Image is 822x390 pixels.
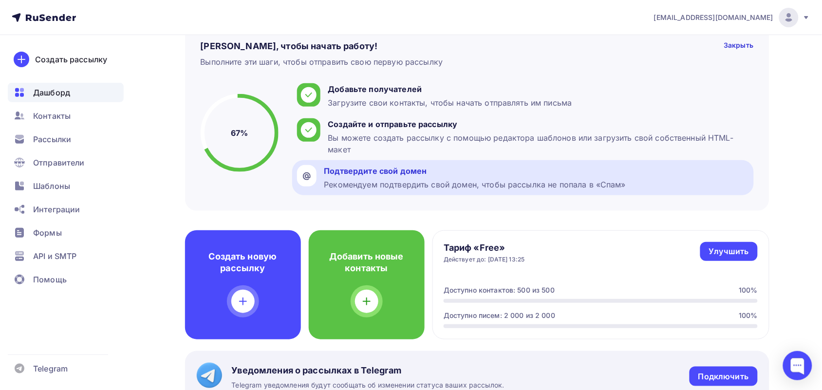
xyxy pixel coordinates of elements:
a: [EMAIL_ADDRESS][DOMAIN_NAME] [654,8,810,27]
h5: 67% [231,127,248,139]
span: Помощь [33,274,67,285]
div: Закрыть [724,40,754,52]
div: Подключить [698,371,748,382]
span: API и SMTP [33,250,76,262]
a: Контакты [8,106,124,126]
span: [EMAIL_ADDRESS][DOMAIN_NAME] [654,13,773,22]
span: Отправители [33,157,85,168]
span: Telegram [33,363,68,374]
div: Создать рассылку [35,54,107,65]
span: Telegram уведомления будут сообщать об изменении статуса ваших рассылок. [232,380,504,390]
a: Формы [8,223,124,242]
a: Отправители [8,153,124,172]
div: 100% [739,285,758,295]
span: Интеграции [33,204,80,215]
div: Создайте и отправьте рассылку [328,118,749,130]
span: Дашборд [33,87,70,98]
a: Рассылки [8,130,124,149]
span: Шаблоны [33,180,70,192]
span: Формы [33,227,62,239]
a: Дашборд [8,83,124,102]
span: Рассылки [33,133,71,145]
span: Контакты [33,110,71,122]
h4: Добавить новые контакты [324,251,409,274]
div: 100% [739,311,758,320]
div: Вы можете создать рассылку с помощью редактора шаблонов или загрузить свой собственный HTML-макет [328,132,749,155]
div: Выполните эти шаги, чтобы отправить свою первую рассылку [201,56,443,68]
h4: Создать новую рассылку [201,251,285,274]
div: Подтвердите свой домен [324,165,626,177]
div: Действует до: [DATE] 13:25 [444,256,525,263]
a: Шаблоны [8,176,124,196]
span: Уведомления о рассылках в Telegram [232,365,504,376]
div: Рекомендуем подтвердить свой домен, чтобы рассылка не попала в «Спам» [324,179,626,190]
div: Доступно писем: 2 000 из 2 000 [444,311,555,320]
div: Улучшить [709,246,749,257]
h4: [PERSON_NAME], чтобы начать работу! [201,40,378,52]
div: Загрузите свои контакты, чтобы начать отправлять им письма [328,97,572,109]
div: Добавьте получателей [328,83,572,95]
div: Доступно контактов: 500 из 500 [444,285,555,295]
h4: Тариф «Free» [444,242,525,254]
